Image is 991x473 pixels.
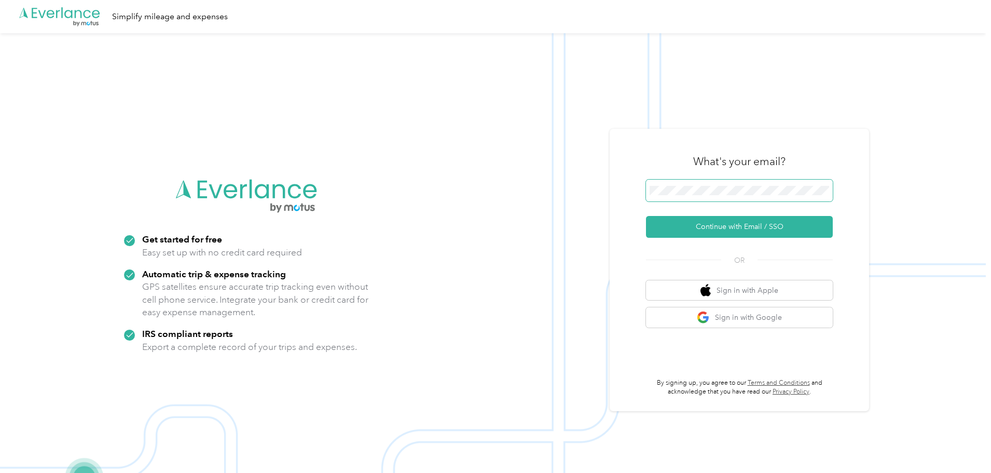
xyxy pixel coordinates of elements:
[646,307,833,328] button: google logoSign in with Google
[693,154,786,169] h3: What's your email?
[142,246,302,259] p: Easy set up with no credit card required
[700,284,711,297] img: apple logo
[773,388,809,396] a: Privacy Policy
[142,234,222,245] strong: Get started for free
[646,280,833,301] button: apple logoSign in with Apple
[142,341,357,354] p: Export a complete record of your trips and expenses.
[142,268,286,279] strong: Automatic trip & expense tracking
[697,311,710,324] img: google logo
[142,280,369,319] p: GPS satellites ensure accurate trip tracking even without cell phone service. Integrate your bank...
[112,10,228,23] div: Simplify mileage and expenses
[748,379,810,387] a: Terms and Conditions
[646,379,833,397] p: By signing up, you agree to our and acknowledge that you have read our .
[646,216,833,238] button: Continue with Email / SSO
[142,328,233,339] strong: IRS compliant reports
[721,255,758,266] span: OR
